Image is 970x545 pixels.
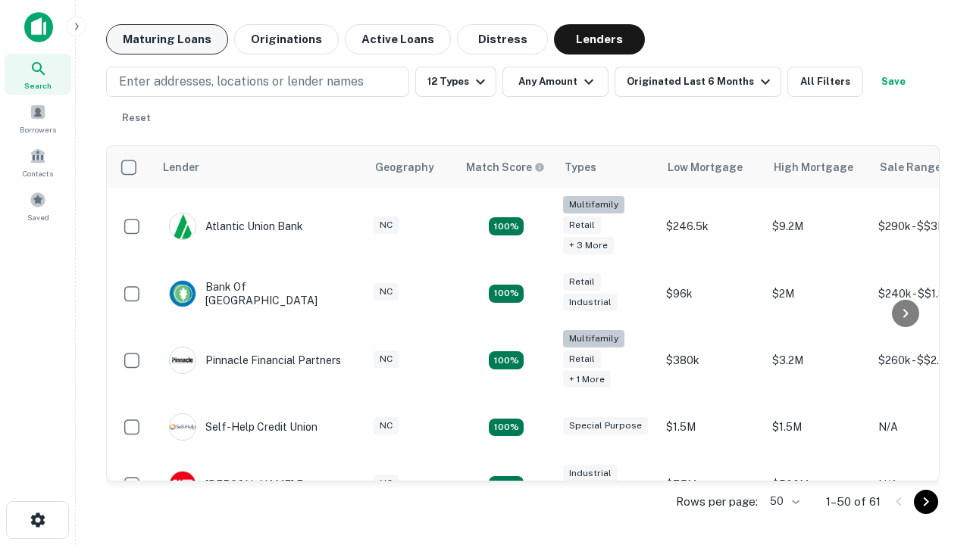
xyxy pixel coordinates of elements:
div: Originated Last 6 Months [627,73,774,91]
button: All Filters [787,67,863,97]
td: $96k [659,265,765,322]
div: Geography [375,158,434,176]
th: High Mortgage [765,146,871,188]
a: Borrowers [5,98,71,139]
button: Active Loans [345,24,451,54]
button: Originations [234,24,339,54]
td: $500M [765,456,871,513]
button: 12 Types [415,67,496,97]
button: Maturing Loans [106,24,228,54]
div: Matching Properties: 11, hasApolloMatch: undefined [489,419,524,437]
div: Capitalize uses an advanced AI algorithm to match your search with the best lender. The match sco... [466,159,545,176]
div: Industrial [563,294,618,311]
img: picture [170,281,196,307]
p: Enter addresses, locations or lender names [119,73,364,91]
p: 1–50 of 61 [826,493,881,511]
div: Matching Properties: 14, hasApolloMatch: undefined [489,476,524,494]
div: High Mortgage [774,158,853,176]
span: Borrowers [20,123,56,135]
div: Retail [563,273,601,291]
div: + 1 more [563,371,611,388]
div: + 3 more [563,237,614,254]
img: picture [170,347,196,373]
th: Low Mortgage [659,146,765,188]
div: Retail [563,216,601,234]
div: Self-help Credit Union [169,413,318,441]
td: $246.5k [659,188,765,265]
button: Go to next page [914,490,938,514]
td: $9.2M [765,188,871,265]
button: Reset [112,103,161,133]
td: $380k [659,322,765,399]
th: Types [555,146,659,188]
div: NC [374,283,399,301]
td: $1.5M [659,398,765,456]
span: Saved [27,211,49,223]
th: Lender [154,146,366,188]
div: NC [374,475,399,492]
div: Types [565,158,596,176]
a: Contacts [5,142,71,182]
td: $3.2M [765,322,871,399]
div: Lender [163,158,199,176]
div: Matching Properties: 18, hasApolloMatch: undefined [489,351,524,369]
button: Save your search to get updates of matches that match your search criteria. [869,67,918,97]
h6: Match Score [466,159,542,176]
button: Any Amount [502,67,609,97]
td: $7.5M [659,456,765,513]
td: $1.5M [765,398,871,456]
div: Multifamily [563,330,624,347]
div: Industrial [563,465,618,482]
div: Pinnacle Financial Partners [169,347,341,374]
td: $2M [765,265,871,322]
span: Contacts [23,167,53,179]
div: NC [374,417,399,434]
div: NC [374,216,399,234]
div: [PERSON_NAME] Fargo [169,471,326,498]
div: Matching Properties: 10, hasApolloMatch: undefined [489,217,524,235]
img: picture [170,472,196,497]
button: Lenders [554,24,645,54]
div: Special Purpose [563,417,648,434]
div: 50 [764,490,802,512]
img: picture [170,213,196,239]
a: Saved [5,185,71,226]
p: Rows per page: [676,493,758,511]
div: NC [374,350,399,368]
div: Sale Range [880,158,941,176]
th: Capitalize uses an advanced AI algorithm to match your search with the best lender. The match sco... [457,146,555,188]
button: Enter addresses, locations or lender names [106,67,409,97]
img: capitalize-icon.png [24,12,53,42]
iframe: Chat Widget [894,375,970,448]
div: Atlantic Union Bank [169,213,303,240]
span: Search [24,79,52,92]
th: Geography [366,146,457,188]
button: Distress [457,24,548,54]
div: Low Mortgage [668,158,743,176]
div: Bank Of [GEOGRAPHIC_DATA] [169,280,351,307]
div: Matching Properties: 15, hasApolloMatch: undefined [489,285,524,303]
div: Multifamily [563,196,624,213]
div: Retail [563,350,601,368]
button: Originated Last 6 Months [615,67,781,97]
img: picture [170,414,196,440]
a: Search [5,54,71,95]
